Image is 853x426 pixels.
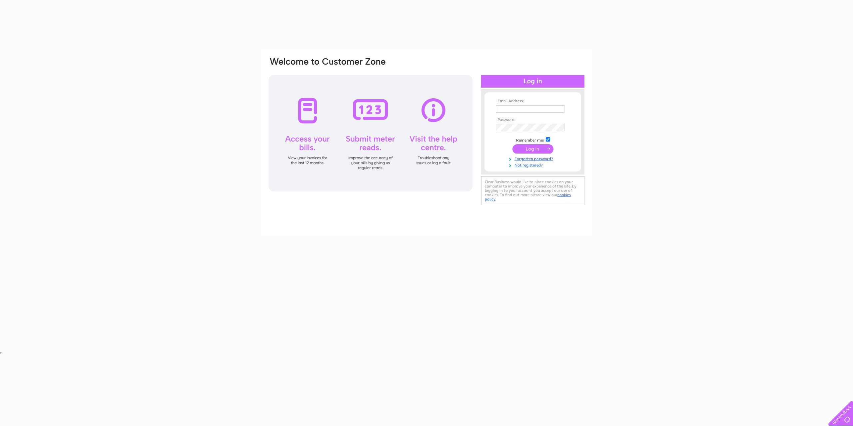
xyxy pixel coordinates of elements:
td: Remember me? [494,136,571,143]
a: Not registered? [496,162,571,168]
input: Submit [512,144,553,154]
th: Password: [494,118,571,122]
a: Forgotten password? [496,155,571,162]
a: cookies policy [485,193,571,202]
th: Email Address: [494,99,571,104]
div: Clear Business would like to place cookies on your computer to improve your experience of the sit... [481,176,584,205]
